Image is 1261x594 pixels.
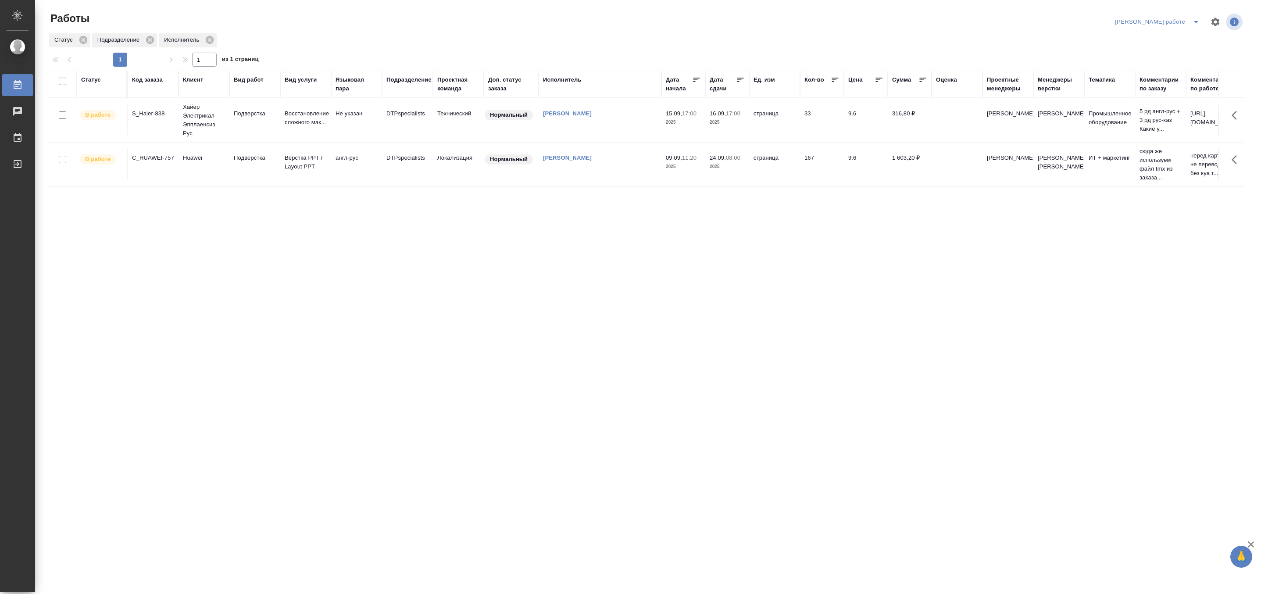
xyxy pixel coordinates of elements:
td: [PERSON_NAME] [982,105,1033,136]
td: Локализация [433,149,484,180]
span: из 1 страниц [222,54,259,67]
p: 17:00 [726,110,740,117]
div: Исполнитель [159,33,217,47]
td: 33 [800,105,844,136]
div: Дата начала [666,75,692,93]
div: Проектные менеджеры [987,75,1029,93]
p: 15.09, [666,110,682,117]
span: Посмотреть информацию [1226,14,1244,30]
p: 2025 [666,162,701,171]
div: Комментарии по работе [1190,75,1232,93]
p: 5 рд англ-рус + 3 рд рус-каз Какие у... [1140,107,1182,133]
button: Здесь прячутся важные кнопки [1226,149,1247,170]
td: 316,80 ₽ [888,105,932,136]
p: 17:00 [682,110,697,117]
p: Подразделение [97,36,143,44]
div: Комментарии по заказу [1140,75,1182,93]
div: C_HUAWEI-757 [132,154,174,162]
div: Тематика [1089,75,1115,84]
p: 09.09, [666,154,682,161]
div: Статус [81,75,101,84]
div: Ед. изм [754,75,775,84]
td: [PERSON_NAME] [982,149,1033,180]
td: DTPspecialists [382,105,433,136]
p: [URL][DOMAIN_NAME].. [1190,109,1232,127]
div: split button [1113,15,1205,29]
p: 2025 [710,118,745,127]
div: Сумма [892,75,911,84]
div: Исполнитель [543,75,582,84]
div: Кол-во [804,75,824,84]
p: сюда же используем файл tmx из заказа... [1140,147,1182,182]
div: Вид услуги [285,75,317,84]
div: Подразделение [386,75,432,84]
p: 24.09, [710,154,726,161]
p: Нормальный [490,155,528,164]
div: Исполнитель выполняет работу [79,109,122,121]
p: 08:00 [726,154,740,161]
div: Вид работ [234,75,264,84]
p: Промышленное оборудование [1089,109,1131,127]
p: Хайер Электрикал Эпплаенсиз Рус [183,103,225,138]
p: ИТ + маркетинг [1089,154,1131,162]
td: Технический [433,105,484,136]
span: 🙏 [1234,547,1249,566]
p: Подверстка [234,109,276,118]
div: Код заказа [132,75,163,84]
p: Подверстка [234,154,276,162]
p: Исполнитель [164,36,202,44]
div: Проектная команда [437,75,479,93]
div: Доп. статус заказа [488,75,534,93]
div: Клиент [183,75,203,84]
td: страница [749,149,800,180]
p: Восстановление сложного мак... [285,109,327,127]
td: страница [749,105,800,136]
a: [PERSON_NAME] [543,110,592,117]
p: 16.09, [710,110,726,117]
td: 9.6 [844,105,888,136]
td: DTPspecialists [382,149,433,180]
p: Статус [54,36,76,44]
p: В работе [85,111,111,119]
td: 167 [800,149,844,180]
td: 9.6 [844,149,888,180]
p: В работе [85,155,111,164]
p: неред картинки не переводим без куа т... [1190,151,1232,178]
div: S_Haier-838 [132,109,174,118]
p: 2025 [666,118,701,127]
button: 🙏 [1230,546,1252,568]
div: Подразделение [92,33,157,47]
span: Работы [48,11,89,25]
div: Оценка [936,75,957,84]
a: [PERSON_NAME] [543,154,592,161]
p: Huawei [183,154,225,162]
div: Цена [848,75,863,84]
div: Статус [49,33,90,47]
p: 2025 [710,162,745,171]
div: Менеджеры верстки [1038,75,1080,93]
td: 1 603,20 ₽ [888,149,932,180]
p: [PERSON_NAME], [PERSON_NAME] [1038,154,1080,171]
td: англ-рус [331,149,382,180]
p: [PERSON_NAME] [1038,109,1080,118]
span: Настроить таблицу [1205,11,1226,32]
td: Не указан [331,105,382,136]
p: Верстка PPT / Layout PPT [285,154,327,171]
div: Дата сдачи [710,75,736,93]
p: Нормальный [490,111,528,119]
div: Исполнитель выполняет работу [79,154,122,165]
button: Здесь прячутся важные кнопки [1226,105,1247,126]
div: Языковая пара [336,75,378,93]
p: 11:20 [682,154,697,161]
